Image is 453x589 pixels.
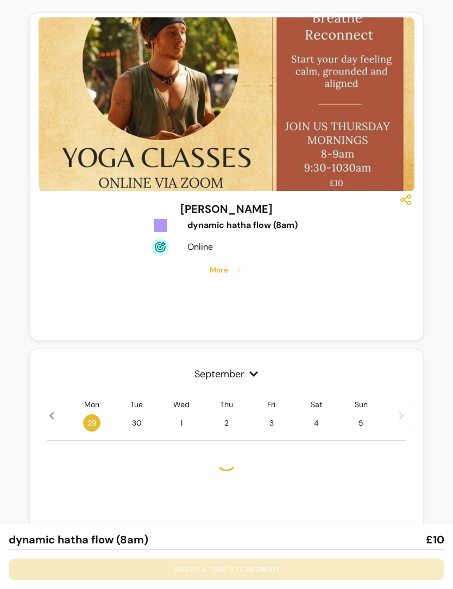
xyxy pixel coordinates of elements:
span: £10 [426,532,444,547]
span: 5 [353,414,370,432]
span: 30 [128,414,146,432]
div: Loading [216,449,237,471]
span: More [210,264,228,275]
p: Wed [173,399,190,410]
p: Thu [220,399,233,410]
div: Online [187,240,316,254]
p: Fri [267,399,275,410]
p: Sat [311,399,322,410]
p: Tue [130,399,143,410]
p: Sun [355,399,368,410]
div: dynamic hatha flow (8am) [187,219,316,232]
button: More [43,256,411,284]
span: September [47,366,406,382]
span: 3 [263,414,280,432]
img: Tickets Icon [152,217,169,234]
p: Mon [84,399,99,410]
span: dynamic hatha flow (8am) [9,532,148,547]
span: 1 [173,414,190,432]
span: 29 [83,414,100,432]
span: 2 [218,414,235,432]
span: 4 [307,414,325,432]
h3: [PERSON_NAME] [180,201,273,217]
